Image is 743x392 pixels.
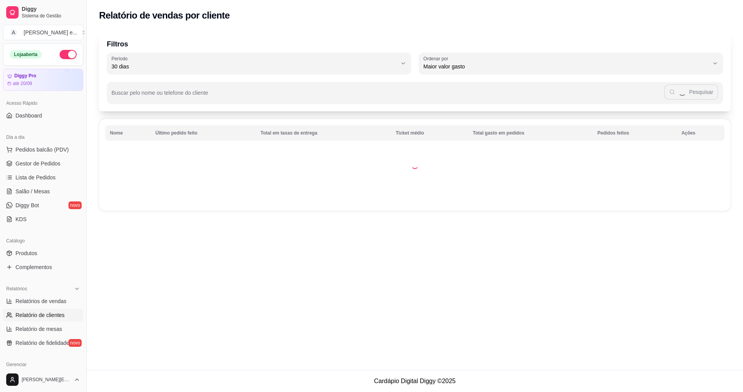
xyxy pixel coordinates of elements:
button: Período30 dias [107,53,411,74]
footer: Cardápio Digital Diggy © 2025 [87,370,743,392]
span: Relatórios de vendas [15,297,67,305]
button: [PERSON_NAME][EMAIL_ADDRESS][DOMAIN_NAME] [3,370,83,389]
a: Gestor de Pedidos [3,157,83,170]
button: Pedidos balcão (PDV) [3,143,83,156]
div: Catálogo [3,235,83,247]
div: Loading [411,161,419,169]
div: Loja aberta [10,50,42,59]
label: Ordenar por [423,55,451,62]
span: Diggy Bot [15,201,39,209]
h2: Relatório de vendas por cliente [99,9,230,22]
span: Relatórios [6,286,27,292]
input: Buscar pelo nome ou telefone do cliente [111,92,664,100]
div: [PERSON_NAME] e ... [24,29,77,36]
p: Filtros [107,39,723,49]
a: Produtos [3,247,83,259]
span: Relatório de clientes [15,311,65,319]
a: Relatório de clientes [3,309,83,321]
button: Ordenar porMaior valor gasto [419,53,723,74]
a: KDS [3,213,83,225]
span: Produtos [15,249,37,257]
span: Relatório de fidelidade [15,339,69,347]
a: Lista de Pedidos [3,171,83,184]
div: Dia a dia [3,131,83,143]
span: Salão / Mesas [15,187,50,195]
a: Relatório de fidelidadenovo [3,337,83,349]
span: A [10,29,17,36]
span: Relatório de mesas [15,325,62,333]
span: Maior valor gasto [423,63,709,70]
span: Dashboard [15,112,42,119]
a: Complementos [3,261,83,273]
span: [PERSON_NAME][EMAIL_ADDRESS][DOMAIN_NAME] [22,377,71,383]
button: Alterar Status [60,50,77,59]
div: Gerenciar [3,358,83,371]
a: Relatório de mesas [3,323,83,335]
label: Período [111,55,130,62]
span: 30 dias [111,63,397,70]
span: Gestor de Pedidos [15,160,60,167]
a: Relatórios de vendas [3,295,83,307]
span: Diggy [22,6,80,13]
a: Diggy Botnovo [3,199,83,211]
span: KDS [15,215,27,223]
button: Select a team [3,25,83,40]
article: até 20/09 [13,80,32,87]
a: Diggy Proaté 20/09 [3,69,83,91]
a: Salão / Mesas [3,185,83,198]
article: Diggy Pro [14,73,36,79]
span: Sistema de Gestão [22,13,80,19]
a: Dashboard [3,109,83,122]
span: Lista de Pedidos [15,174,56,181]
span: Pedidos balcão (PDV) [15,146,69,153]
a: DiggySistema de Gestão [3,3,83,22]
div: Acesso Rápido [3,97,83,109]
span: Complementos [15,263,52,271]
